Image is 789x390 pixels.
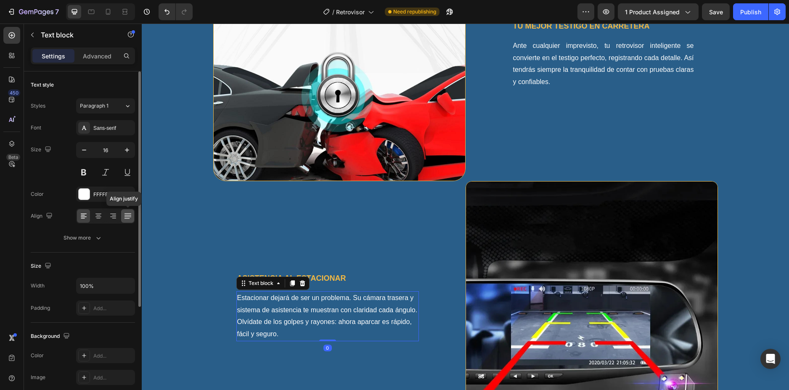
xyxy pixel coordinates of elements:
p: Ante cualquier imprevisto, tu retrovisor inteligente se convierte en el testigo perfecto, registr... [371,16,552,65]
span: Retrovisor [336,8,365,16]
button: 1 product assigned [618,3,699,20]
div: Color [31,352,44,359]
span: 1 product assigned [625,8,680,16]
input: Auto [77,278,135,293]
div: Publish [740,8,761,16]
div: Text block [105,256,133,264]
div: Background [31,331,71,342]
p: Asistencia al estacionar [95,250,276,260]
button: Show more [31,230,135,245]
div: Size [31,144,53,155]
button: Save [702,3,730,20]
div: Add... [93,374,133,382]
span: Paragraph 1 [80,102,109,110]
div: 450 [8,90,20,96]
p: Settings [42,52,65,61]
div: Image [31,374,45,381]
div: 0 [182,321,190,328]
div: Padding [31,304,50,312]
p: Estacionar dejará de ser un problema. Su cámara trasera y sistema de asistencia te muestran con c... [95,269,276,317]
div: FFFFFF [93,191,133,198]
div: Add... [93,305,133,312]
div: Undo/Redo [159,3,193,20]
button: Publish [733,3,768,20]
span: / [332,8,334,16]
div: Beta [6,154,20,161]
iframe: Design area [142,24,789,390]
button: 7 [3,3,63,20]
p: Advanced [83,52,111,61]
button: Paragraph 1 [76,98,135,113]
div: Styles [31,102,45,110]
span: Need republishing [393,8,436,16]
p: Text block [41,30,112,40]
span: Save [709,8,723,16]
div: Add... [93,352,133,360]
div: Align [31,211,54,222]
div: Color [31,190,44,198]
div: Width [31,282,45,290]
div: Open Intercom Messenger [760,349,781,369]
div: Size [31,261,53,272]
p: 7 [55,7,59,17]
div: Text style [31,81,54,89]
div: Sans-serif [93,124,133,132]
div: Font [31,124,41,132]
div: Show more [64,234,103,242]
